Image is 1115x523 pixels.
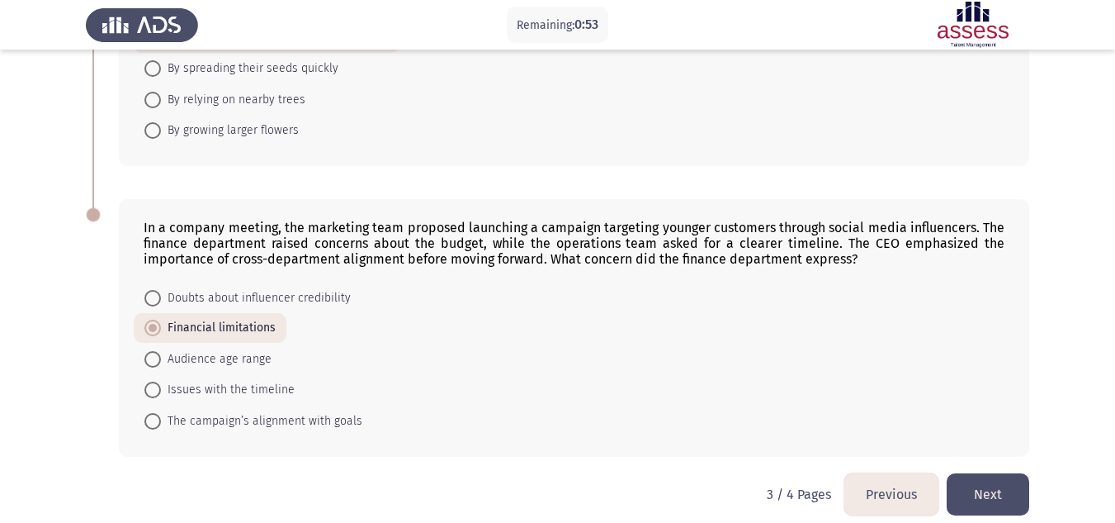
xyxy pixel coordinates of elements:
[767,487,831,502] p: 3 / 4 Pages
[144,220,1004,267] div: In a company meeting, the marketing team proposed launching a campaign targeting younger customer...
[161,90,305,110] span: By relying on nearby trees
[161,288,351,308] span: Doubts about influencer credibility
[574,17,598,32] span: 0:53
[161,59,338,78] span: By spreading their seeds quickly
[517,15,598,36] p: Remaining:
[844,473,938,516] button: load previous page
[917,2,1029,48] img: Assessment logo of ASSESS English Language Assessment (3 Module) (Ba - IB)
[161,318,276,338] span: Financial limitations
[161,380,295,400] span: Issues with the timeline
[161,411,362,431] span: The campaign’s alignment with goals
[947,473,1029,516] button: load next page
[161,349,272,369] span: Audience age range
[161,121,299,140] span: By growing larger flowers
[86,2,198,48] img: Assess Talent Management logo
